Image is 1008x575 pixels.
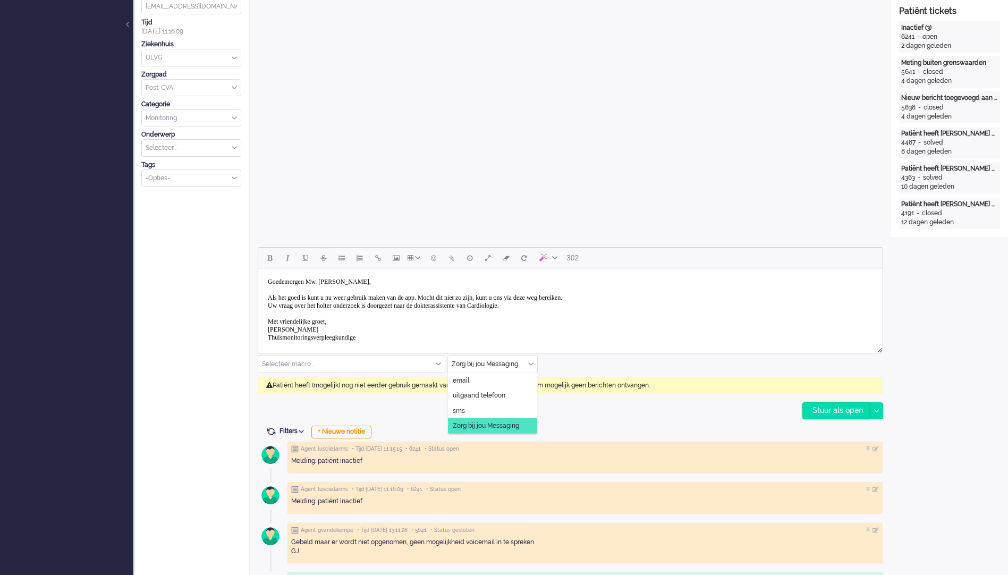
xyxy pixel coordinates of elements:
[924,138,943,147] div: solved
[901,173,915,182] div: 4363
[257,482,284,509] img: avatar
[278,249,297,267] button: Italic
[352,445,402,453] span: • Tijd [DATE] 11:15:15
[405,249,425,267] button: Table
[901,58,998,67] div: Meting buiten grenswaarden
[901,129,998,138] div: Patiënt heeft [PERSON_NAME] nog niet geactiveerd. Herinnering 3
[453,391,505,400] span: uitgaand telefoon
[258,377,883,394] div: Patiënt heeft (mogelijk) nog niet eerder gebruik gemaakt van de chat functie en kan daarom mogeli...
[297,249,315,267] button: Underline
[387,249,405,267] button: Insert/edit image
[914,209,922,218] div: -
[566,253,579,262] span: 302
[901,209,914,218] div: 4191
[291,538,879,556] div: Gebeld maar er wordt niet opgenomen, geen mogelijkheid voicemail in te spreken GJ
[914,32,922,41] div: -
[260,249,278,267] button: Bold
[352,486,403,493] span: • Tijd [DATE] 11:16:09
[803,403,869,419] div: Stuur als open
[425,445,459,453] span: • Status open
[901,182,998,191] div: 10 dagen geleden
[279,427,308,435] span: Filters
[443,249,461,267] button: Add attachment
[533,249,562,267] button: AI
[430,527,475,534] span: • Status gesloten
[901,77,998,86] div: 4 dagen geleden
[453,407,465,416] span: sms
[425,249,443,267] button: Emoticons
[315,249,333,267] button: Strikethrough
[453,421,519,430] span: Zorg bij jou Messaging
[141,70,241,79] div: Zorgpad
[922,209,942,218] div: closed
[901,23,998,32] div: Inactief (3)
[405,445,421,453] span: • 6241
[448,418,537,434] li: Zorg bij jou Messaging
[924,103,944,112] div: closed
[448,388,537,403] li: uitgaand telefoon
[257,523,284,549] img: avatar
[448,403,537,419] li: sms
[479,249,497,267] button: Fullscreen
[923,173,943,182] div: solved
[901,200,998,209] div: Patiënt heeft [PERSON_NAME] nog niet geactiveerd. Herinnering 1
[901,147,998,156] div: 8 dagen geleden
[901,164,998,173] div: Patiënt heeft [PERSON_NAME] nog niet geactiveerd. Herinnering 2
[448,373,537,388] li: email
[357,527,408,534] span: • Tijd [DATE] 13:11:28
[291,486,299,493] img: ic_note_grey.svg
[916,103,924,112] div: -
[257,442,284,468] img: avatar
[291,456,879,466] div: Melding: patiënt inactief
[874,343,883,353] div: Resize
[291,445,299,453] img: ic_note_grey.svg
[901,32,914,41] div: 6241
[901,218,998,227] div: 12 dagen geleden
[901,138,916,147] div: 4487
[258,268,883,343] iframe: Rich Text Area
[497,249,515,267] button: Clear formatting
[426,486,461,493] span: • Status open
[141,160,241,170] div: Tags
[351,249,369,267] button: Numbered list
[915,173,923,182] div: -
[923,67,943,77] div: closed
[916,138,924,147] div: -
[141,100,241,109] div: Categorie
[141,130,241,139] div: Onderwerp
[901,112,998,121] div: 4 dagen geleden
[141,40,241,49] div: Ziekenhuis
[141,18,241,36] div: [DATE] 11:16:09
[901,41,998,50] div: 2 dagen geleden
[899,5,1000,18] div: Patiënt tickets
[922,32,937,41] div: open
[411,527,427,534] span: • 5641
[301,527,353,534] span: Agent gvandekempe
[915,67,923,77] div: -
[515,249,533,267] button: Reset content
[453,376,469,385] span: email
[333,249,351,267] button: Bullet list
[291,497,879,506] div: Melding: patiënt inactief
[301,486,348,493] span: Agent lusciialarms
[4,4,620,79] body: Rich Text Area. Press ALT-0 for help.
[291,527,299,534] img: ic_note_grey.svg
[141,170,241,187] div: Select Tags
[369,249,387,267] button: Insert/edit link
[301,445,348,453] span: Agent lusciialarms
[901,103,916,112] div: 5638
[901,67,915,77] div: 5641
[562,249,583,267] button: 302
[141,18,241,27] div: Tijd
[407,486,422,493] span: • 6241
[311,426,371,438] div: + Nieuwe notitie
[461,249,479,267] button: Delay message
[901,94,998,103] div: Nieuw bericht toegevoegd aan gesprek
